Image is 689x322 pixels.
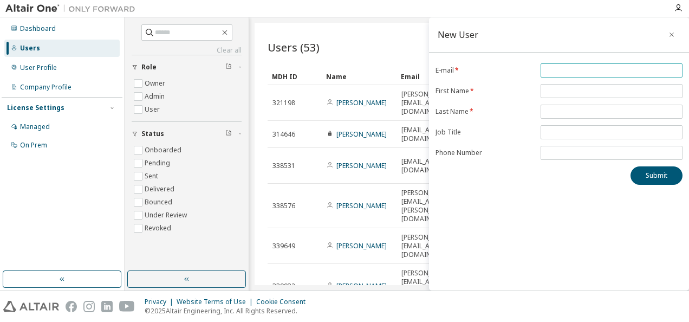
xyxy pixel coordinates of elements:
[438,30,478,39] div: New User
[132,55,242,79] button: Role
[132,122,242,146] button: Status
[20,44,40,53] div: Users
[272,162,295,170] span: 338531
[145,196,174,209] label: Bounced
[83,301,95,312] img: instagram.svg
[20,123,50,131] div: Managed
[145,90,167,103] label: Admin
[145,298,177,306] div: Privacy
[145,183,177,196] label: Delivered
[7,104,64,112] div: License Settings
[141,63,157,72] span: Role
[435,128,534,137] label: Job Title
[272,99,295,107] span: 321198
[145,222,173,235] label: Revoked
[401,68,446,85] div: Email
[20,24,56,33] div: Dashboard
[401,157,456,175] span: [EMAIL_ADDRESS][DOMAIN_NAME]
[145,209,189,222] label: Under Review
[225,130,232,138] span: Clear filter
[145,77,167,90] label: Owner
[145,306,312,315] p: © 2025 Altair Engineering, Inc. All Rights Reserved.
[141,130,164,138] span: Status
[145,144,184,157] label: Onboarded
[630,166,682,185] button: Submit
[5,3,141,14] img: Altair One
[336,161,387,170] a: [PERSON_NAME]
[101,301,113,312] img: linkedin.svg
[336,241,387,250] a: [PERSON_NAME]
[272,130,295,139] span: 314646
[225,63,232,72] span: Clear filter
[20,63,57,72] div: User Profile
[20,141,47,150] div: On Prem
[401,269,456,304] span: [PERSON_NAME][EMAIL_ADDRESS][PERSON_NAME][DOMAIN_NAME]
[435,66,534,75] label: E-mail
[272,202,295,210] span: 338576
[272,68,317,85] div: MDH ID
[336,201,387,210] a: [PERSON_NAME]
[119,301,135,312] img: youtube.svg
[66,301,77,312] img: facebook.svg
[401,90,456,116] span: [PERSON_NAME][EMAIL_ADDRESS][DOMAIN_NAME]
[401,126,456,143] span: [EMAIL_ADDRESS][DOMAIN_NAME]
[401,233,456,259] span: [PERSON_NAME][EMAIL_ADDRESS][DOMAIN_NAME]
[326,68,392,85] div: Name
[3,301,59,312] img: altair_logo.svg
[336,98,387,107] a: [PERSON_NAME]
[145,170,160,183] label: Sent
[20,83,71,92] div: Company Profile
[401,189,456,223] span: [PERSON_NAME][EMAIL_ADDRESS][PERSON_NAME][DOMAIN_NAME]
[435,149,534,157] label: Phone Number
[268,40,320,55] span: Users (53)
[132,46,242,55] a: Clear all
[435,107,534,116] label: Last Name
[256,298,312,306] div: Cookie Consent
[145,103,162,116] label: User
[145,157,172,170] label: Pending
[272,282,295,291] span: 339932
[435,87,534,95] label: First Name
[177,298,256,306] div: Website Terms of Use
[336,130,387,139] a: [PERSON_NAME]
[272,242,295,250] span: 339649
[336,281,387,291] a: [PERSON_NAME]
